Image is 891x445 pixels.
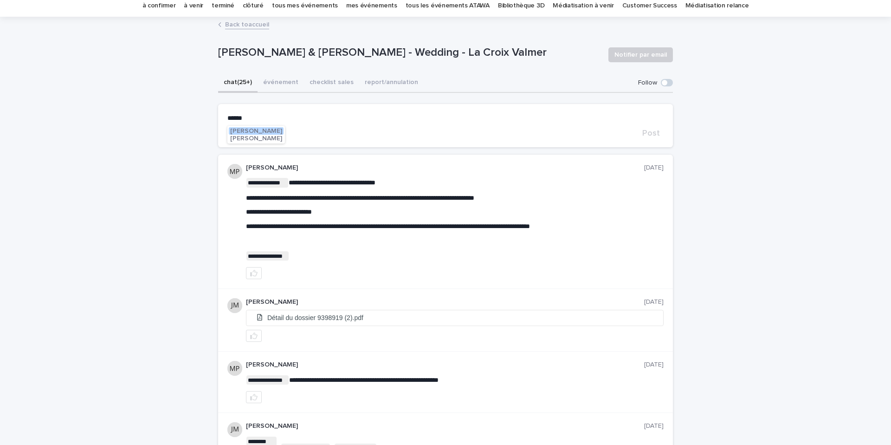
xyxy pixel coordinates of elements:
p: [PERSON_NAME] [246,422,644,430]
button: checklist sales [304,73,359,93]
p: Follow [638,79,657,87]
a: Détail du dossier 9398919 (2).pdf [246,310,663,326]
button: chat (25+) [218,73,258,93]
button: like this post [246,391,262,403]
button: [PERSON_NAME] [229,127,284,135]
p: [PERSON_NAME] & [PERSON_NAME] - Wedding - La Croix Valmer [218,46,601,59]
button: like this post [246,330,262,342]
button: Notifier par email [608,47,673,62]
a: Back toaccueil [225,19,269,29]
span: [PERSON_NAME] [230,135,282,142]
span: Post [642,129,660,137]
button: Post [639,129,664,137]
p: [PERSON_NAME] [246,298,644,306]
button: report/annulation [359,73,424,93]
p: [PERSON_NAME] [246,361,644,369]
p: [DATE] [644,298,664,306]
span: Notifier par email [614,50,667,59]
button: like this post [246,267,262,279]
p: [DATE] [644,361,664,369]
p: [PERSON_NAME] [246,164,644,172]
button: [PERSON_NAME] [229,135,284,142]
span: [PERSON_NAME] [230,128,282,134]
p: [DATE] [644,164,664,172]
button: événement [258,73,304,93]
p: [DATE] [644,422,664,430]
li: Détail du dossier 9398919 (2).pdf [246,310,663,326]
